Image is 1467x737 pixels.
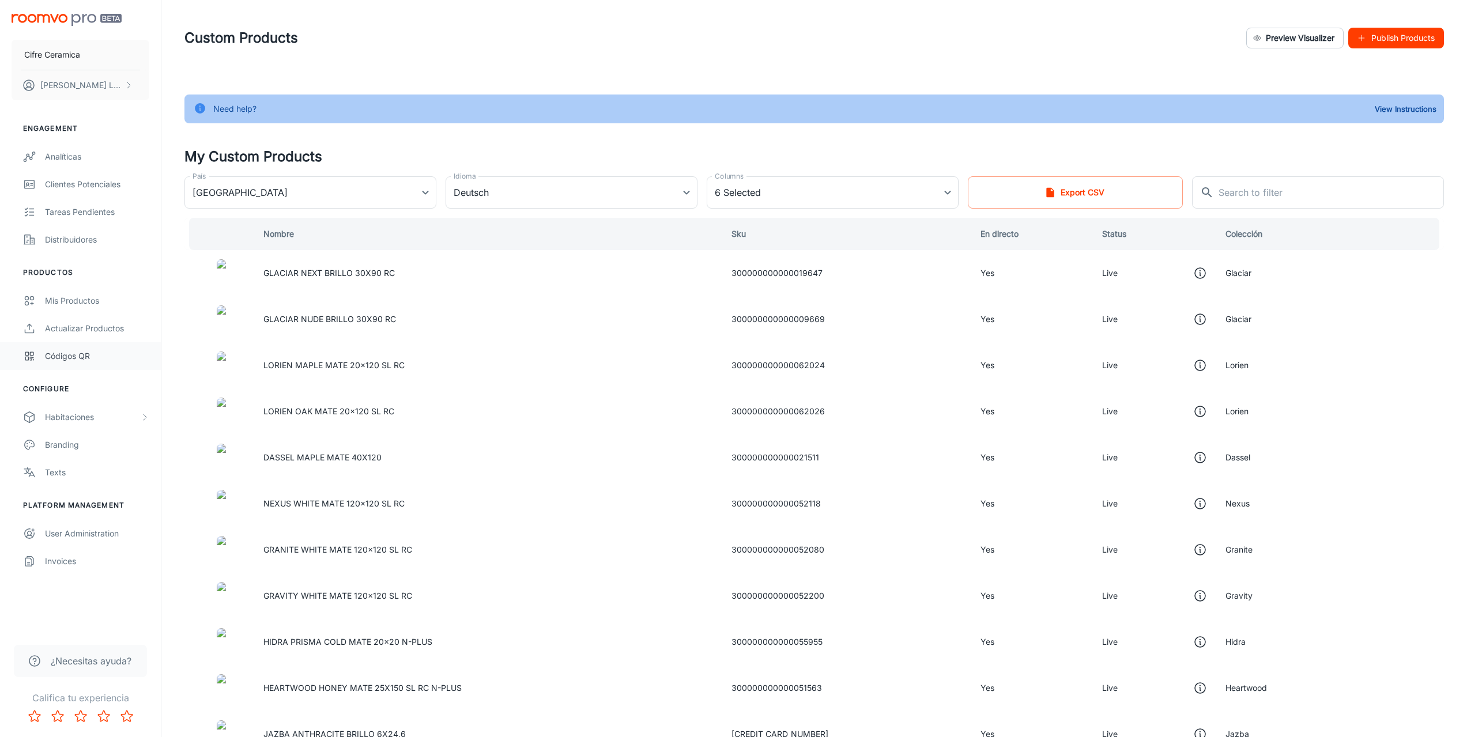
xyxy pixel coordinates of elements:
[1216,218,1444,250] th: Colección
[254,573,722,619] td: GRAVITY WHITE MATE 120x120 SL RC
[254,218,722,250] th: Nombre
[722,481,971,527] td: 300000000000052118
[12,14,122,26] img: Roomvo PRO Beta
[1216,527,1444,573] td: Granite
[1193,312,1207,326] svg: This product is in the visualizer
[254,619,722,665] td: HIDRA PRISMA COLD MATE 20x20 N-PLUS
[722,573,971,619] td: 300000000000052200
[69,705,92,728] button: Rate 3 star
[45,322,149,335] div: Actualizar productos
[115,705,138,728] button: Rate 5 star
[51,654,131,668] span: ¿Necesitas ayuda?
[722,619,971,665] td: 300000000000055955
[1219,176,1444,209] input: Search to filter
[971,250,1093,296] td: Yes
[12,70,149,100] button: [PERSON_NAME] Llobat
[12,40,149,70] button: Cifre Ceramica
[1102,543,1207,557] div: Live
[1193,358,1207,372] svg: This product is in the visualizer
[722,218,971,250] th: Sku
[971,342,1093,388] td: Yes
[1216,342,1444,388] td: Lorien
[45,178,149,191] div: Clientes potenciales
[254,481,722,527] td: NEXUS WHITE MATE 120x120 SL RC
[968,176,1183,209] button: Export CSV
[45,555,149,568] div: Invoices
[971,388,1093,434] td: Yes
[722,388,971,434] td: 300000000000062026
[1348,28,1444,48] button: Publish Products
[1193,635,1207,649] svg: This product is in the visualizer
[1216,665,1444,711] td: Heartwood
[971,527,1093,573] td: Yes
[722,527,971,573] td: 300000000000052080
[1193,451,1207,464] svg: This product is in the visualizer
[971,434,1093,481] td: Yes
[45,206,149,218] div: Tareas pendientes
[213,98,257,120] div: Need help?
[971,481,1093,527] td: Yes
[1102,635,1207,649] div: Live
[45,350,149,362] div: Códigos QR
[1216,296,1444,342] td: Glaciar
[1102,266,1207,280] div: Live
[1193,405,1207,418] svg: This product is in the visualizer
[446,176,697,209] div: Deutsch
[971,218,1093,250] th: En directo
[1216,481,1444,527] td: Nexus
[45,233,149,246] div: Distribuidores
[24,48,80,61] p: Cifre Ceramica
[1102,451,1207,464] div: Live
[1102,497,1207,511] div: Live
[184,28,298,48] h1: Custom Products
[254,296,722,342] td: GLACIAR NUDE BRILLO 30X90 RC
[722,342,971,388] td: 300000000000062024
[254,434,722,481] td: DASSEL MAPLE MATE 40X120
[193,171,206,181] label: País
[454,171,476,181] label: Idioma
[722,434,971,481] td: 300000000000021511
[254,388,722,434] td: LORIEN OAK MATE 20x120 SL RC
[9,691,152,705] p: Califica tu experiencia
[45,527,149,540] div: User Administration
[1216,573,1444,619] td: Gravity
[1246,28,1344,48] button: Preview Visualizer
[1102,312,1207,326] div: Live
[1216,619,1444,665] td: Hidra
[254,527,722,573] td: GRANITE WHITE MATE 120x120 SL RC
[45,411,140,424] div: Habitaciones
[184,146,1444,167] h4: My Custom Products
[1193,543,1207,557] svg: This product is in the visualizer
[1193,497,1207,511] svg: This product is in the visualizer
[1193,681,1207,695] svg: This product is in the visualizer
[45,439,149,451] div: Branding
[45,150,149,163] div: Analíticas
[1093,218,1216,250] th: Status
[46,705,69,728] button: Rate 2 star
[971,619,1093,665] td: Yes
[715,171,744,181] label: Columns
[1216,250,1444,296] td: Glaciar
[1102,405,1207,418] div: Live
[92,705,115,728] button: Rate 4 star
[184,176,436,209] div: [GEOGRAPHIC_DATA]
[254,665,722,711] td: HEARTWOOD HONEY MATE 25X150 SL RC N-PLUS
[1216,388,1444,434] td: Lorien
[971,665,1093,711] td: Yes
[1102,681,1207,695] div: Live
[1102,589,1207,603] div: Live
[40,79,122,92] p: [PERSON_NAME] Llobat
[1193,266,1207,280] svg: This product is in the visualizer
[45,294,149,307] div: Mis productos
[254,250,722,296] td: GLACIAR NEXT BRILLO 30X90 RC
[722,665,971,711] td: 300000000000051563
[971,296,1093,342] td: Yes
[971,573,1093,619] td: Yes
[45,466,149,479] div: Texts
[23,705,46,728] button: Rate 1 star
[1372,100,1439,118] button: View Instructions
[1102,358,1207,372] div: Live
[1216,434,1444,481] td: Dassel
[254,342,722,388] td: LORIEN MAPLE MATE 20x120 SL RC
[1193,589,1207,603] svg: This product is in the visualizer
